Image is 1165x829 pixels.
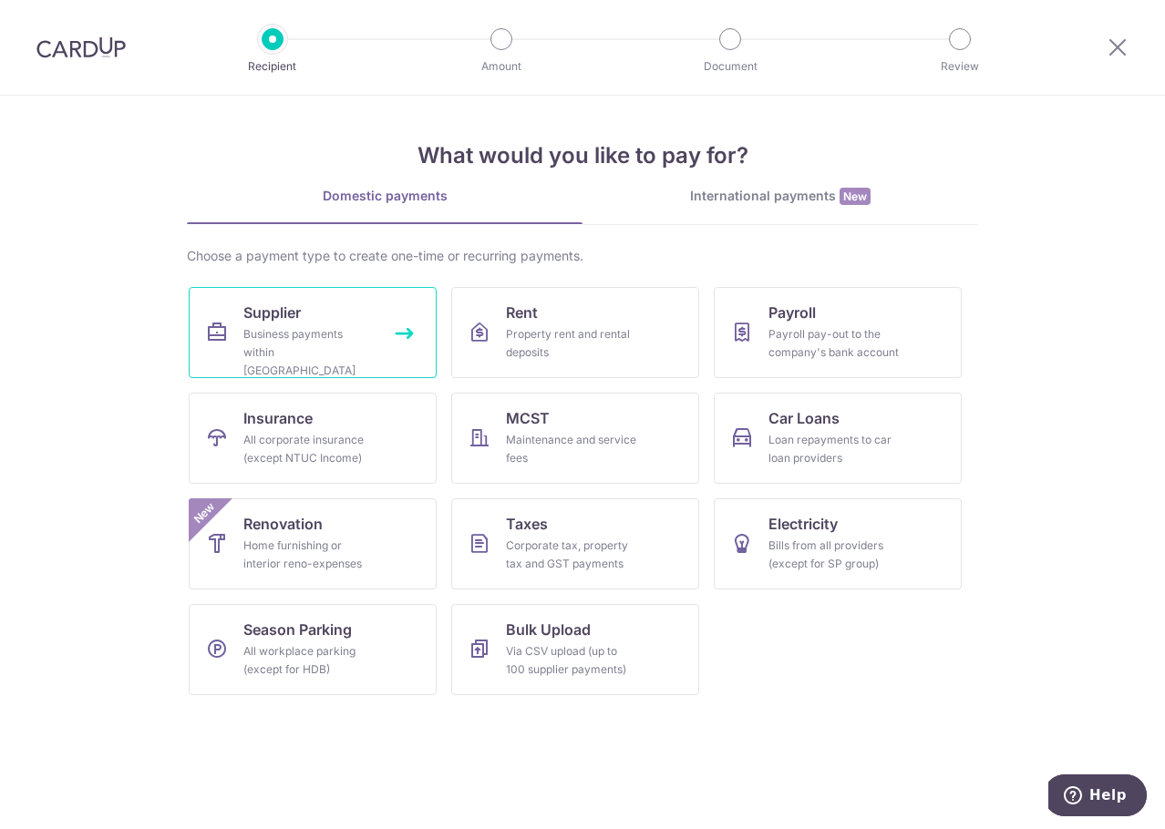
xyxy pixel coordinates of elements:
a: RenovationHome furnishing or interior reno-expensesNew [189,498,437,589]
div: Via CSV upload (up to 100 supplier payments) [506,642,637,679]
div: All corporate insurance (except NTUC Income) [243,431,375,467]
a: Season ParkingAll workplace parking (except for HDB) [189,604,437,695]
span: Season Parking [243,619,352,640]
p: Amount [434,57,569,76]
div: Business payments within [GEOGRAPHIC_DATA] [243,325,375,380]
p: Document [663,57,798,76]
a: MCSTMaintenance and service fees [451,393,699,484]
div: All workplace parking (except for HDB) [243,642,375,679]
span: Supplier [243,302,301,323]
div: Corporate tax, property tax and GST payments [506,537,637,573]
div: Home furnishing or interior reno-expenses [243,537,375,573]
img: CardUp [36,36,126,58]
span: Payroll [768,302,816,323]
span: Help [41,13,78,29]
span: MCST [506,407,550,429]
div: Maintenance and service fees [506,431,637,467]
a: TaxesCorporate tax, property tax and GST payments [451,498,699,589]
a: RentProperty rent and rental deposits [451,287,699,378]
a: SupplierBusiness payments within [GEOGRAPHIC_DATA] [189,287,437,378]
span: Renovation [243,513,323,535]
div: Property rent and rental deposits [506,325,637,362]
div: Payroll pay-out to the company's bank account [768,325,900,362]
span: Insurance [243,407,313,429]
div: Choose a payment type to create one-time or recurring payments. [187,247,978,265]
div: Domestic payments [187,187,582,205]
p: Review [892,57,1027,76]
a: InsuranceAll corporate insurance (except NTUC Income) [189,393,437,484]
span: Bulk Upload [506,619,591,640]
iframe: Opens a widget where you can find more information [1048,774,1147,820]
span: Rent [506,302,538,323]
span: New [190,498,220,528]
span: New [840,188,871,205]
div: Bills from all providers (except for SP group) [768,537,900,573]
span: Taxes [506,513,548,535]
h4: What would you like to pay for? [187,139,978,172]
a: PayrollPayroll pay-out to the company's bank account [714,287,962,378]
a: ElectricityBills from all providers (except for SP group) [714,498,962,589]
span: Car Loans [768,407,840,429]
a: Bulk UploadVia CSV upload (up to 100 supplier payments) [451,604,699,695]
span: Electricity [768,513,838,535]
div: Loan repayments to car loan providers [768,431,900,467]
div: International payments [582,187,978,206]
p: Recipient [205,57,340,76]
a: Car LoansLoan repayments to car loan providers [714,393,962,484]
